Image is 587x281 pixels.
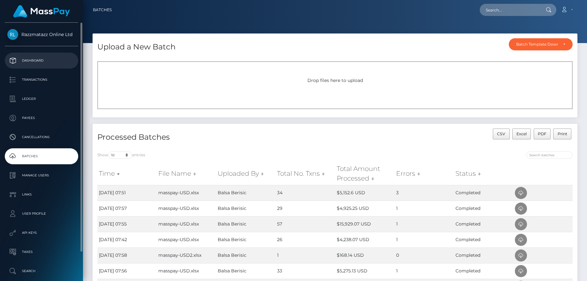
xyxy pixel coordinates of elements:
[5,167,78,183] a: Manage Users
[335,162,395,185] th: Total Amount Processed: activate to sort column ascending
[157,216,216,232] td: masspay-USD.xlsx
[97,162,157,185] th: Time: activate to sort column ascending
[534,129,551,139] button: PDF
[454,216,513,232] td: Completed
[335,216,395,232] td: $15,929.07 USD
[509,38,573,50] button: Batch Template Download
[7,228,76,238] p: API Keys
[275,232,335,248] td: 26
[335,263,395,279] td: $5,275.13 USD
[7,75,76,85] p: Transactions
[97,248,157,263] td: [DATE] 07:58
[275,185,335,201] td: 34
[553,129,571,139] button: Print
[7,132,76,142] p: Cancellations
[97,185,157,201] td: [DATE] 07:51
[493,129,510,139] button: CSV
[5,110,78,126] a: Payees
[526,152,573,159] input: Search batches
[216,263,275,279] td: Balsa Berisic
[5,72,78,88] a: Transactions
[395,216,454,232] td: 1
[216,216,275,232] td: Balsa Berisic
[275,162,335,185] th: Total No. Txns: activate to sort column ascending
[157,201,216,216] td: masspay-USD.xlsx
[97,41,176,53] h4: Upload a New Batch
[7,113,76,123] p: Payees
[454,263,513,279] td: Completed
[497,131,505,136] span: CSV
[7,94,76,104] p: Ledger
[275,216,335,232] td: 57
[395,248,454,263] td: 0
[157,185,216,201] td: masspay-USD.xlsx
[538,131,546,136] span: PDF
[216,248,275,263] td: Balsa Berisic
[512,129,531,139] button: Excel
[454,248,513,263] td: Completed
[216,201,275,216] td: Balsa Berisic
[7,29,18,40] img: Razzmatazz Online Ltd
[395,162,454,185] th: Errors: activate to sort column ascending
[5,187,78,203] a: Links
[454,162,513,185] th: Status: activate to sort column ascending
[7,171,76,180] p: Manage Users
[335,232,395,248] td: $4,238.07 USD
[97,152,145,159] label: Show entries
[480,4,540,16] input: Search...
[7,56,76,65] p: Dashboard
[275,248,335,263] td: 1
[97,232,157,248] td: [DATE] 07:42
[307,78,363,83] span: Drop files here to upload
[97,263,157,279] td: [DATE] 07:56
[454,232,513,248] td: Completed
[5,91,78,107] a: Ledger
[454,185,513,201] td: Completed
[97,201,157,216] td: [DATE] 07:57
[516,131,527,136] span: Excel
[5,32,78,37] span: Razzmatazz Online Ltd
[157,232,216,248] td: masspay-USD.xlsx
[395,185,454,201] td: 3
[216,232,275,248] td: Balsa Berisic
[335,201,395,216] td: $4,925.25 USD
[335,185,395,201] td: $5,152.6 USD
[275,201,335,216] td: 29
[93,3,112,17] a: Batches
[5,206,78,222] a: User Profile
[157,162,216,185] th: File Name: activate to sort column ascending
[97,132,330,143] h4: Processed Batches
[7,190,76,199] p: Links
[7,209,76,218] p: User Profile
[395,201,454,216] td: 1
[395,263,454,279] td: 1
[275,263,335,279] td: 33
[97,216,157,232] td: [DATE] 07:55
[7,247,76,257] p: Taxes
[5,129,78,145] a: Cancellations
[157,263,216,279] td: masspay-USD.xlsx
[558,131,567,136] span: Print
[216,162,275,185] th: Uploaded By: activate to sort column ascending
[335,248,395,263] td: $168.14 USD
[5,263,78,279] a: Search
[5,225,78,241] a: API Keys
[7,266,76,276] p: Search
[5,53,78,69] a: Dashboard
[5,148,78,164] a: Batches
[395,232,454,248] td: 1
[216,185,275,201] td: Balsa Berisic
[454,201,513,216] td: Completed
[157,248,216,263] td: masspay-USD2.xlsx
[13,5,70,18] img: MassPay Logo
[516,42,558,47] div: Batch Template Download
[5,244,78,260] a: Taxes
[108,152,132,159] select: Showentries
[7,152,76,161] p: Batches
